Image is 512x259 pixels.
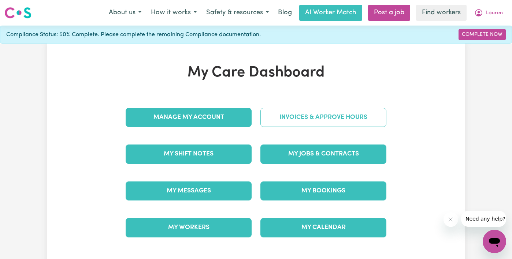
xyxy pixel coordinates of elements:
button: How it works [146,5,201,20]
a: Post a job [368,5,410,21]
a: Invoices & Approve Hours [260,108,386,127]
span: Lauren [486,9,503,17]
span: Compliance Status: 50% Complete. Please complete the remaining Compliance documentation. [6,30,261,39]
button: About us [104,5,146,20]
a: My Jobs & Contracts [260,144,386,164]
a: My Messages [126,181,252,200]
a: Complete Now [459,29,506,40]
a: My Shift Notes [126,144,252,164]
iframe: Button to launch messaging window [483,230,506,253]
a: AI Worker Match [299,5,362,21]
iframe: Message from company [461,211,506,227]
button: My Account [470,5,508,20]
img: Careseekers logo [4,6,31,19]
iframe: Close message [444,212,458,227]
a: My Calendar [260,218,386,237]
a: My Workers [126,218,252,237]
a: Find workers [416,5,467,21]
a: Blog [274,5,296,21]
button: Safety & resources [201,5,274,20]
a: Manage My Account [126,108,252,127]
h1: My Care Dashboard [121,64,391,82]
a: Careseekers logo [4,4,31,21]
a: My Bookings [260,181,386,200]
